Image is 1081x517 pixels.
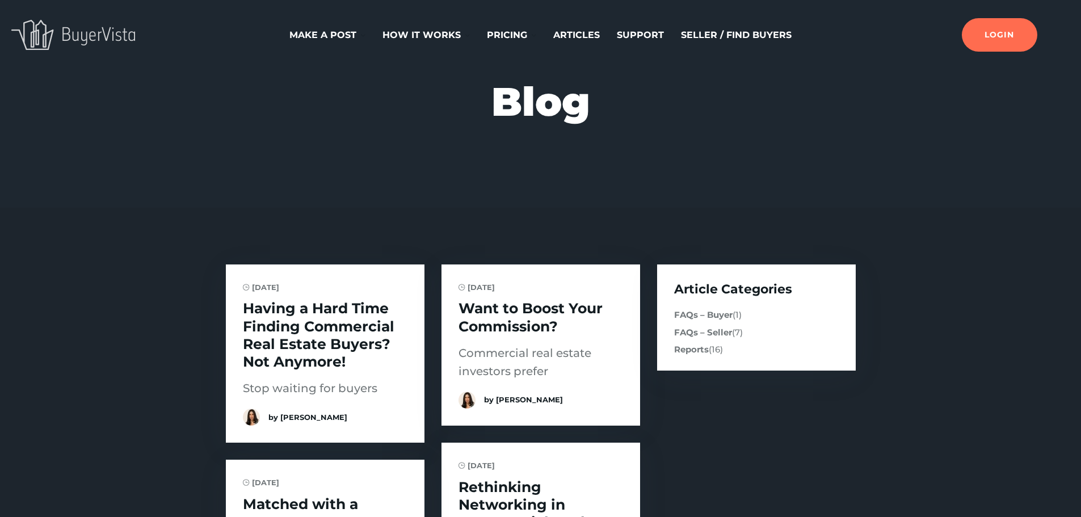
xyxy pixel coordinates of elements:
p: Stop waiting for buyers [243,379,407,397]
a: Make a post [289,28,356,42]
a: Seller / Find Buyers [681,28,792,42]
a: Login [962,18,1037,52]
a: FAQs – Seller [674,327,732,338]
li: (7) [674,326,839,339]
a: Want to Boost Your Commission? [459,300,623,335]
li: (1) [674,309,839,322]
div: by [PERSON_NAME] [459,392,623,409]
a: FAQs – Buyer [674,309,733,320]
a: [DATE] [243,283,279,292]
h1: Blog [9,74,1072,129]
li: (16) [674,343,839,356]
a: [DATE] [243,478,279,487]
a: Reports [674,344,709,355]
a: [DATE] [459,461,495,470]
h4: Article Categories [674,281,839,298]
a: Having a Hard Time Finding Commercial Real Estate Buyers? Not Anymore! [243,300,407,371]
a: How it works [382,28,461,42]
img: BeyerVista logotype [11,20,135,50]
a: [DATE] [459,283,495,292]
a: Pricing [487,28,527,42]
div: by [PERSON_NAME] [243,409,407,426]
a: Support [617,28,664,42]
a: Articles [553,28,600,42]
p: Commercial real estate investors prefer [459,344,623,380]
